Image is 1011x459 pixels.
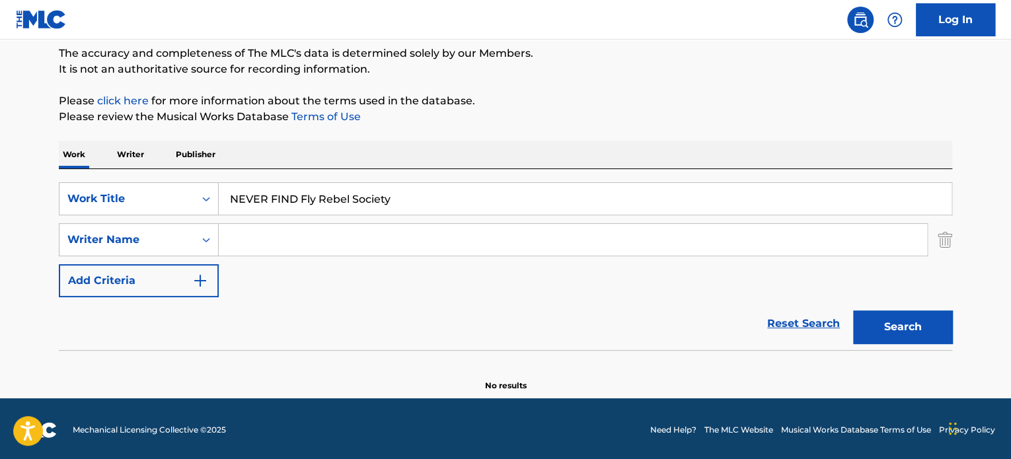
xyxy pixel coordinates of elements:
img: Delete Criterion [938,223,952,256]
div: Work Title [67,191,186,207]
img: search [852,12,868,28]
a: click here [97,94,149,107]
p: Writer [113,141,148,168]
a: Log In [916,3,995,36]
p: Please for more information about the terms used in the database. [59,93,952,109]
iframe: Chat Widget [945,396,1011,459]
p: No results [485,364,527,392]
div: Writer Name [67,232,186,248]
div: Help [881,7,908,33]
a: Musical Works Database Terms of Use [781,424,931,436]
a: Public Search [847,7,874,33]
p: Please review the Musical Works Database [59,109,952,125]
p: Publisher [172,141,219,168]
img: help [887,12,903,28]
a: Terms of Use [289,110,361,123]
img: 9d2ae6d4665cec9f34b9.svg [192,273,208,289]
span: Mechanical Licensing Collective © 2025 [73,424,226,436]
div: Drag [949,409,957,448]
a: Need Help? [650,424,696,436]
a: Privacy Policy [939,424,995,436]
a: Reset Search [761,309,846,338]
a: The MLC Website [704,424,773,436]
img: MLC Logo [16,10,67,29]
button: Search [853,310,952,343]
p: Work [59,141,89,168]
p: The accuracy and completeness of The MLC's data is determined solely by our Members. [59,46,952,61]
p: It is not an authoritative source for recording information. [59,61,952,77]
form: Search Form [59,182,952,350]
button: Add Criteria [59,264,219,297]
